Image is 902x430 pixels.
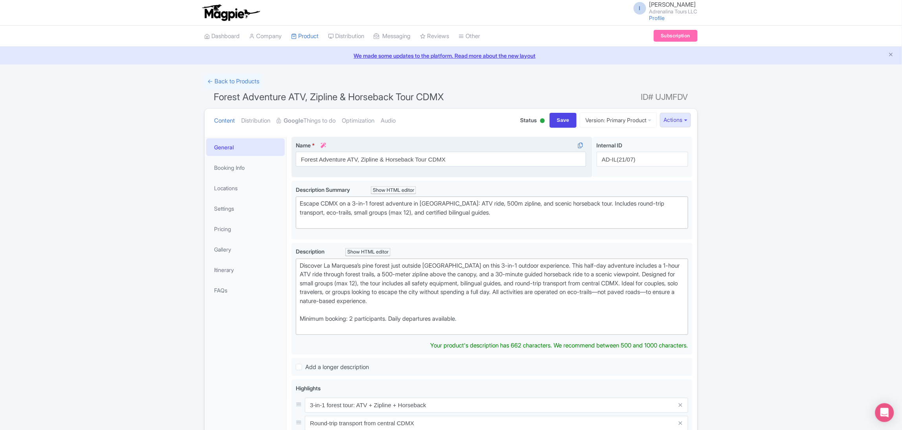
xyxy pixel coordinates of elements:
a: Distribution [328,26,364,47]
button: Close announcement [888,51,894,60]
div: Discover La Marquesa’s pine forest just outside [GEOGRAPHIC_DATA] on this 3-in-1 outdoor experien... [300,261,684,332]
span: ID# UJMFDV [641,89,688,105]
span: Status [521,116,537,124]
button: Actions [660,113,691,127]
a: Reviews [420,26,449,47]
a: Optimization [342,108,374,133]
a: Gallery [206,241,285,258]
span: Internal ID [597,142,623,149]
a: We made some updates to the platform. Read more about the new layout [5,51,897,60]
a: Itinerary [206,261,285,279]
div: Show HTML editor [371,186,416,195]
a: Pricing [206,220,285,238]
span: [PERSON_NAME] [649,1,696,8]
span: I [634,2,646,15]
a: Locations [206,179,285,197]
a: Content [214,108,235,133]
a: Product [291,26,319,47]
div: Show HTML editor [345,248,390,256]
a: General [206,138,285,156]
a: Profile [649,15,665,21]
a: Version: Primary Product [580,112,657,128]
a: Audio [381,108,396,133]
a: Subscription [654,30,698,42]
div: Your product's description has 662 characters. We recommend between 500 and 1000 characters. [431,341,688,350]
a: FAQs [206,281,285,299]
a: Messaging [374,26,411,47]
a: Company [249,26,282,47]
strong: Google [284,116,303,125]
div: Open Intercom Messenger [875,403,894,422]
a: Other [458,26,480,47]
img: logo-ab69f6fb50320c5b225c76a69d11143b.png [200,4,261,21]
span: Name [296,142,311,149]
a: Distribution [241,108,270,133]
span: Forest Adventure ATV, Zipline & Horseback Tour CDMX [214,91,444,103]
span: Highlights [296,385,321,391]
a: Settings [206,200,285,217]
span: Description Summary [296,186,351,193]
a: Dashboard [204,26,240,47]
input: Save [550,113,577,128]
a: Booking Info [206,159,285,176]
a: ← Back to Products [204,74,262,89]
span: Description [296,248,326,255]
span: Add a longer description [305,363,369,371]
a: GoogleThings to do [277,108,335,133]
small: Adrenalina Tours LLC [649,9,698,14]
a: I [PERSON_NAME] Adrenalina Tours LLC [629,2,698,14]
div: Active [539,115,546,127]
div: Escape CDMX on a 3-in-1 forest adventure in [GEOGRAPHIC_DATA]: ATV ride, 500m zipline, and scenic... [300,199,684,226]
